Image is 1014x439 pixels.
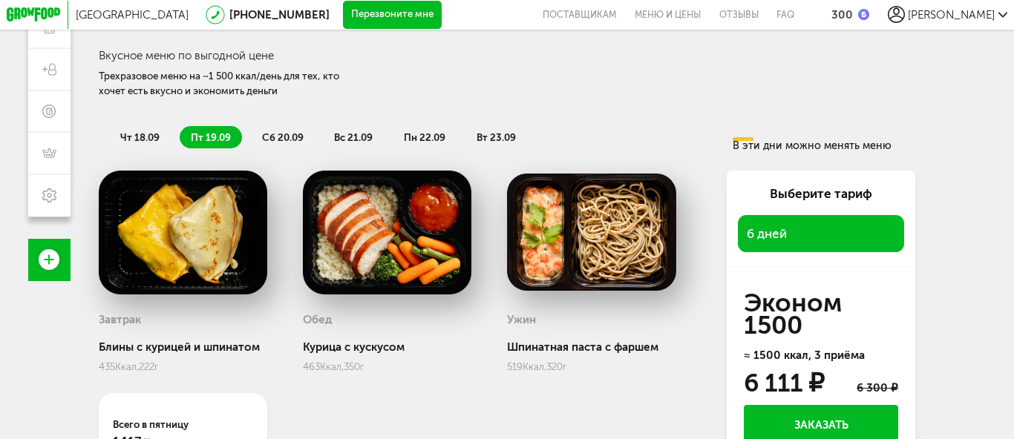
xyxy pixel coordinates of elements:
[320,361,344,372] span: Ккал,
[303,313,332,326] h3: Обед
[857,381,898,395] div: 6 300 ₽
[99,340,268,354] div: Блины с курицей и шпинатом
[334,132,373,143] span: вс 21.09
[404,132,445,143] span: пн 22.09
[831,8,853,22] div: 300
[507,171,676,294] img: big_Ki3gmm78VOMCYdxp.png
[477,132,516,143] span: вт 23.09
[507,361,676,372] div: 519 320
[360,361,364,372] span: г
[733,137,911,152] div: В эти дни можно менять меню
[343,1,442,29] button: Перезвоните мне
[523,361,546,372] span: Ккал,
[76,8,189,22] span: [GEOGRAPHIC_DATA]
[303,340,472,354] div: Курица с кускусом
[99,361,268,372] div: 435 222
[99,171,268,294] img: big_gxlwAbCW2n1J2XiV.png
[858,9,869,20] img: bonus_b.cdccf46.png
[115,361,139,372] span: Ккал,
[747,224,896,244] span: 6 дней
[120,132,160,143] span: чт 18.09
[738,185,904,203] div: Выберите тариф
[507,313,536,326] h3: Ужин
[908,8,995,22] span: [PERSON_NAME]
[744,349,865,362] span: ≈ 1500 ккал, 3 приёма
[191,132,231,143] span: пт 19.09
[744,292,899,337] h3: Эконом 1500
[507,340,676,354] div: Шпинатная паста с фаршем
[99,49,520,62] h3: Вкусное меню по выгодной цене
[262,132,304,143] span: сб 20.09
[154,361,158,372] span: г
[99,313,141,326] h3: Завтрак
[303,171,472,294] img: big_uQIefVib2JTX03ci.png
[99,69,360,99] div: Трехразовое меню на ~1 500 ккал/день для тех, кто хочет есть вкусно и экономить деньги
[744,372,824,395] div: 6 111 ₽
[229,8,330,22] a: [PHONE_NUMBER]
[303,361,472,372] div: 463 350
[563,361,566,372] span: г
